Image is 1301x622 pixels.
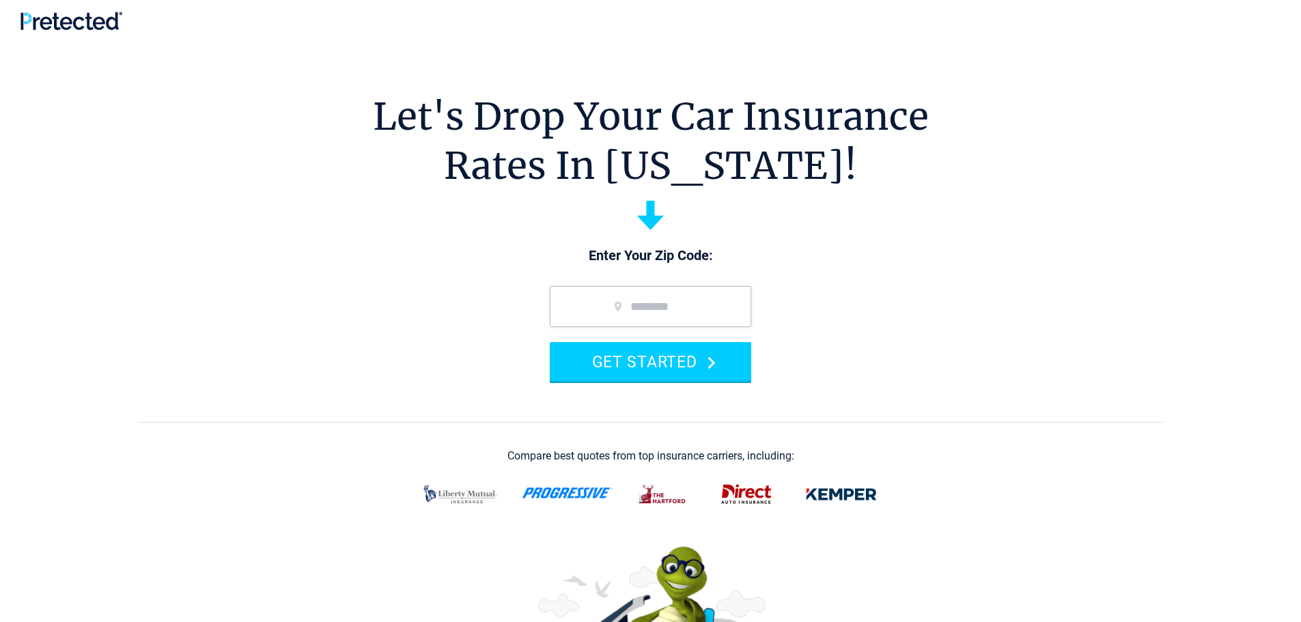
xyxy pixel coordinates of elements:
[550,286,751,327] input: zip code
[522,487,613,498] img: progressive
[415,477,505,512] img: liberty
[713,477,780,512] img: direct
[20,12,122,30] img: Pretected Logo
[373,92,929,190] h1: Let's Drop Your Car Insurance Rates In [US_STATE]!
[796,477,886,512] img: kemper
[507,450,794,462] div: Compare best quotes from top insurance carriers, including:
[536,246,765,266] p: Enter Your Zip Code:
[630,477,697,512] img: thehartford
[550,342,751,381] button: GET STARTED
